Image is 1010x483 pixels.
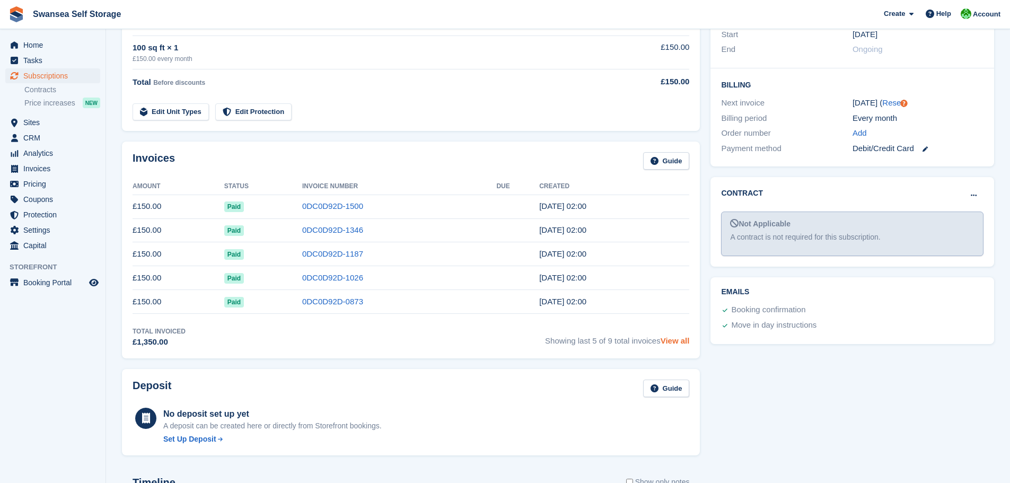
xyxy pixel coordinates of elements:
a: 0DC0D92D-1500 [302,201,363,210]
a: Contracts [24,85,100,95]
div: Set Up Deposit [163,434,216,445]
span: Pricing [23,177,87,191]
a: Swansea Self Storage [29,5,125,23]
div: NEW [83,98,100,108]
time: 2025-08-09 01:00:51 UTC [539,225,586,234]
a: menu [5,146,100,161]
span: Protection [23,207,87,222]
h2: Invoices [133,152,175,170]
div: £150.00 every month [133,54,604,64]
div: Order number [721,127,852,139]
a: View all [661,336,690,345]
span: Create [884,8,905,19]
div: 100 sq ft × 1 [133,42,604,54]
a: Edit Unit Types [133,103,209,121]
div: Not Applicable [730,218,974,230]
a: Add [853,127,867,139]
time: 2025-01-09 01:00:00 UTC [853,29,877,41]
span: Home [23,38,87,52]
img: stora-icon-8386f47178a22dfd0bd8f6a31ec36ba5ce8667c1dd55bd0f319d3a0aa187defe.svg [8,6,24,22]
a: menu [5,130,100,145]
p: A deposit can be created here or directly from Storefront bookings. [163,420,382,432]
div: End [721,43,852,56]
a: menu [5,68,100,83]
a: 0DC0D92D-1026 [302,273,363,282]
time: 2025-05-09 01:00:29 UTC [539,297,586,306]
td: £150.00 [133,242,224,266]
a: menu [5,207,100,222]
a: Price increases NEW [24,97,100,109]
td: £150.00 [133,195,224,218]
span: Paid [224,201,244,212]
td: £150.00 [604,36,690,69]
th: Created [539,178,689,195]
a: menu [5,53,100,68]
span: CRM [23,130,87,145]
div: Next invoice [721,97,852,109]
th: Amount [133,178,224,195]
div: A contract is not required for this subscription. [730,232,974,243]
span: Price increases [24,98,75,108]
div: Every month [853,112,983,125]
time: 2025-07-09 01:00:16 UTC [539,249,586,258]
a: menu [5,177,100,191]
time: 2025-09-09 01:00:40 UTC [539,201,586,210]
img: Andrew Robbins [961,8,971,19]
div: Booking confirmation [731,304,805,317]
td: £150.00 [133,290,224,314]
span: Paid [224,273,244,284]
div: Debit/Credit Card [853,143,983,155]
a: Guide [643,380,690,397]
h2: Deposit [133,380,171,397]
a: menu [5,161,100,176]
a: 0DC0D92D-0873 [302,297,363,306]
span: Ongoing [853,45,883,54]
a: menu [5,275,100,290]
a: 0DC0D92D-1346 [302,225,363,234]
span: Storefront [10,262,106,273]
span: Showing last 5 of 9 total invoices [545,327,689,348]
span: Paid [224,249,244,260]
td: £150.00 [133,266,224,290]
a: 0DC0D92D-1187 [302,249,363,258]
th: Status [224,178,302,195]
span: Before discounts [153,79,205,86]
span: Paid [224,225,244,236]
span: Sites [23,115,87,130]
span: Tasks [23,53,87,68]
td: £150.00 [133,218,224,242]
h2: Emails [721,288,983,296]
a: Edit Protection [215,103,292,121]
span: Analytics [23,146,87,161]
a: menu [5,192,100,207]
span: Account [973,9,1000,20]
a: menu [5,223,100,238]
span: Coupons [23,192,87,207]
a: Preview store [87,276,100,289]
a: menu [5,38,100,52]
a: Guide [643,152,690,170]
span: Paid [224,297,244,308]
div: Move in day instructions [731,319,816,332]
a: menu [5,238,100,253]
th: Due [496,178,539,195]
div: £150.00 [604,76,690,88]
span: Settings [23,223,87,238]
div: [DATE] ( ) [853,97,983,109]
a: menu [5,115,100,130]
time: 2025-06-09 01:00:54 UTC [539,273,586,282]
span: Booking Portal [23,275,87,290]
div: Payment method [721,143,852,155]
div: £1,350.00 [133,336,186,348]
h2: Billing [721,79,983,90]
span: Invoices [23,161,87,176]
span: Subscriptions [23,68,87,83]
h2: Contract [721,188,763,199]
div: Start [721,29,852,41]
div: No deposit set up yet [163,408,382,420]
span: Capital [23,238,87,253]
div: Total Invoiced [133,327,186,336]
span: Total [133,77,151,86]
th: Invoice Number [302,178,497,195]
div: Billing period [721,112,852,125]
